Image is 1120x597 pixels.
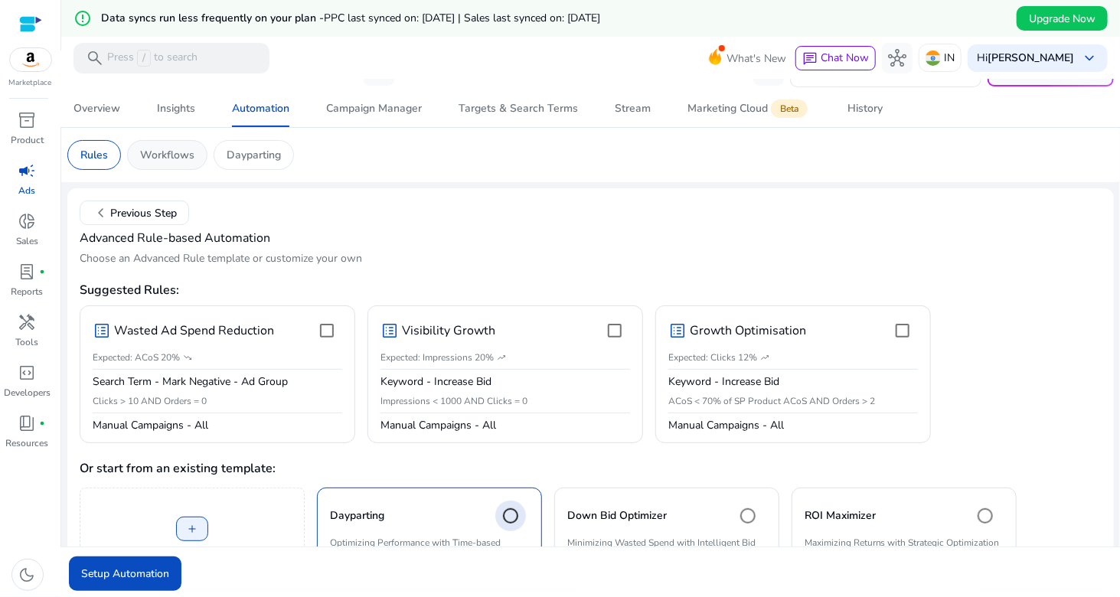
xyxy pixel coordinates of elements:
[18,566,37,584] span: dark_mode
[18,414,37,432] span: book_4
[93,321,111,340] span: list_alt
[227,147,281,163] p: Dayparting
[93,394,342,408] p: Clicks > 10 AND Orders = 0
[107,50,198,67] p: Press to search
[73,9,92,28] mat-icon: error_outline
[615,103,651,114] div: Stream
[567,536,766,576] p: Minimizing Wasted Spend with Intelligent Bid Management
[977,53,1074,64] p: Hi
[1029,11,1096,27] span: Upgrade Now
[326,103,422,114] div: Campaign Manager
[668,321,687,340] span: list_alt
[149,546,235,559] p: Create Custom Rules
[157,103,195,114] div: Insights
[380,418,630,433] p: Manual Campaigns - All
[380,351,494,364] p: Expected: Impressions 20%
[380,394,630,408] p: Impressions < 1000 AND Clicks = 0
[18,313,37,331] span: handyman
[668,351,757,364] p: Expected: Clicks 12%
[402,324,495,338] h4: Visibility Growth
[18,364,37,382] span: code_blocks
[80,147,108,163] p: Rules
[101,12,600,25] h5: Data syncs run less frequently on your plan -
[4,386,51,400] p: Developers
[40,420,46,426] span: fiber_manual_record
[668,394,918,408] p: ACoS < 70% of SP Product ACoS AND Orders > 2
[86,49,104,67] span: search
[80,251,1102,266] p: Choose an Advanced Rule template or customize your own
[69,556,181,591] button: Setup Automation
[727,45,786,72] span: What's New
[19,184,36,197] p: Ads
[176,517,208,541] button: add
[805,508,876,524] h4: ROI Maximizer
[18,161,37,180] span: campaign
[18,111,37,129] span: inventory_2
[40,269,46,275] span: fiber_manual_record
[93,351,180,364] p: Expected: ACoS 20%
[183,353,192,362] span: trending_down
[802,51,818,67] span: chat
[888,49,906,67] span: hub
[330,508,384,524] h4: Dayparting
[80,201,189,225] button: chevron_leftPrevious Step
[882,43,913,73] button: hub
[137,50,151,67] span: /
[1080,49,1099,67] span: keyboard_arrow_down
[668,418,918,433] p: Manual Campaigns - All
[232,103,289,114] div: Automation
[11,133,44,147] p: Product
[6,436,49,450] p: Resources
[18,263,37,281] span: lab_profile
[847,103,883,114] div: History
[760,353,769,362] span: trending_up
[567,508,667,524] h4: Down Bid Optimizer
[944,44,955,71] p: IN
[330,536,529,576] p: Optimizing Performance with Time-based Scheduling
[9,77,52,89] p: Marketplace
[93,374,342,390] p: Search Term - Mark Negative - Ad Group
[186,523,198,535] span: add
[690,324,806,338] h4: Growth Optimisation
[93,418,342,433] p: Manual Campaigns - All
[926,51,941,66] img: in.svg
[821,51,869,65] span: Chat Now
[80,231,1102,246] h4: Advanced Rule-based Automation
[18,212,37,230] span: donut_small
[80,277,1102,301] h4: Suggested Rules:
[80,449,1102,476] h4: Or start from an existing template:
[16,234,38,248] p: Sales
[687,103,811,115] div: Marketing Cloud
[140,147,194,163] p: Workflows
[73,103,120,114] div: Overview
[16,335,39,349] p: Tools
[805,536,1004,562] p: Maximizing Returns with Strategic Optimization
[114,324,274,338] h4: Wasted Ad Spend Reduction
[459,103,578,114] div: Targets & Search Terms
[988,51,1074,65] b: [PERSON_NAME]
[771,99,808,118] span: Beta
[380,321,399,340] span: list_alt
[497,353,506,362] span: trending_up
[81,566,169,582] span: Setup Automation
[92,204,177,222] span: Previous Step
[11,285,44,298] p: Reports
[10,48,51,71] img: amazon.svg
[92,204,110,222] span: chevron_left
[795,46,876,70] button: chatChat Now
[380,374,630,390] p: Keyword - Increase Bid
[1017,6,1108,31] button: Upgrade Now
[668,374,918,390] p: Keyword - Increase Bid
[324,11,600,25] span: PPC last synced on: [DATE] | Sales last synced on: [DATE]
